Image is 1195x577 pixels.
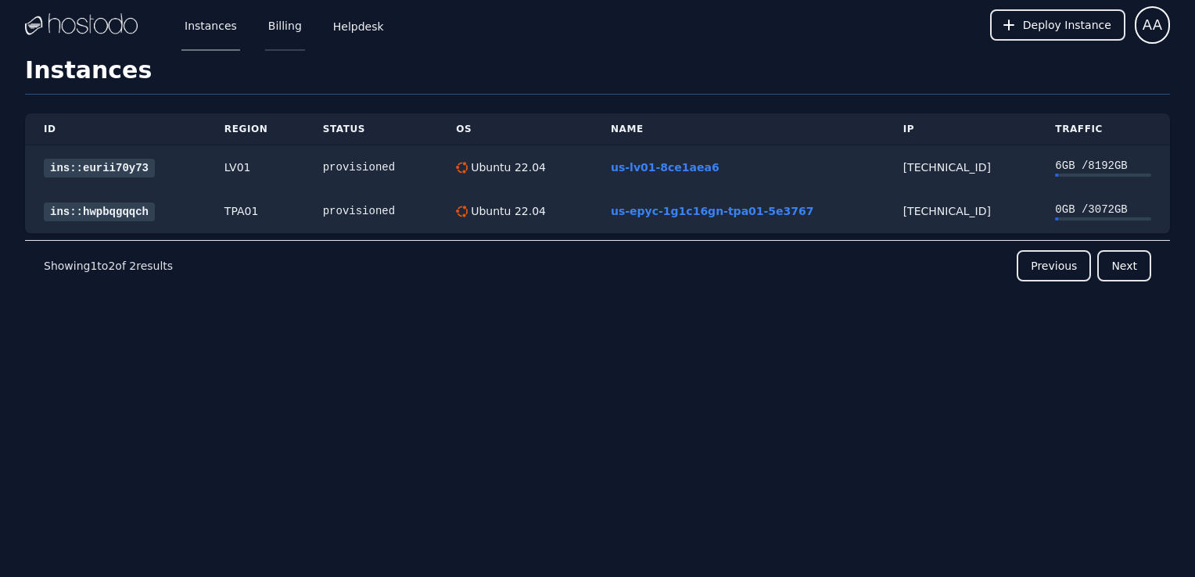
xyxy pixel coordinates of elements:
img: Ubuntu 22.04 [456,162,468,174]
nav: Pagination [25,240,1170,291]
img: Ubuntu 22.04 [456,206,468,217]
div: 0 GB / 3072 GB [1055,202,1151,217]
th: OS [437,113,592,145]
span: 2 [129,260,136,272]
button: User menu [1135,6,1170,44]
span: 1 [90,260,97,272]
div: 6 GB / 8192 GB [1055,158,1151,174]
div: [TECHNICAL_ID] [903,203,1018,219]
a: ins::hwpbqgqqch [44,202,155,221]
a: ins::eurii70y73 [44,159,155,177]
th: Status [304,113,438,145]
th: Name [592,113,885,145]
div: provisioned [323,203,419,219]
span: AA [1143,14,1162,36]
th: Region [206,113,304,145]
h1: Instances [25,56,1170,95]
span: Deploy Instance [1023,17,1111,33]
div: TPA01 [224,203,285,219]
p: Showing to of results [44,258,173,274]
button: Next [1097,250,1151,281]
th: ID [25,113,206,145]
img: Logo [25,13,138,37]
th: IP [885,113,1037,145]
div: Ubuntu 22.04 [468,203,546,219]
div: provisioned [323,159,419,175]
div: LV01 [224,159,285,175]
span: 2 [108,260,115,272]
div: [TECHNICAL_ID] [903,159,1018,175]
a: us-epyc-1g1c16gn-tpa01-5e3767 [611,205,814,217]
button: Deploy Instance [990,9,1125,41]
a: us-lv01-8ce1aea6 [611,161,720,174]
div: Ubuntu 22.04 [468,159,546,175]
button: Previous [1017,250,1091,281]
th: Traffic [1036,113,1170,145]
